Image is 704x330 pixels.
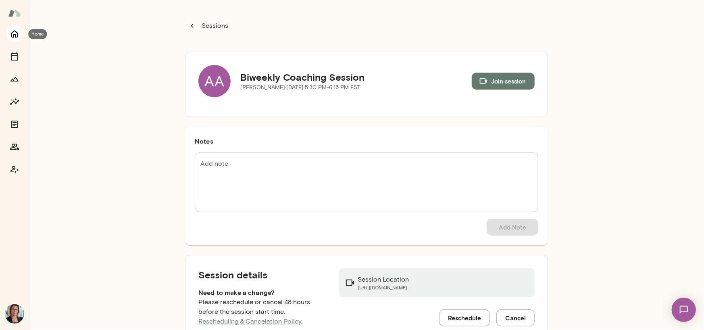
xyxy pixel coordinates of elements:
[472,73,535,90] button: Join session
[195,136,538,146] h6: Notes
[198,268,326,281] h5: Session details
[240,71,364,84] h5: Biweekly Coaching Session
[6,71,23,87] button: Growth Plan
[496,309,535,326] button: Cancel
[8,5,21,21] img: Mento
[439,309,490,326] button: Reschedule
[28,29,47,39] div: Home
[6,26,23,42] button: Home
[6,94,23,110] button: Insights
[240,84,364,92] p: [PERSON_NAME] · [DATE] · 5:30 PM-6:15 PM EST
[6,139,23,155] button: Members
[185,18,233,34] button: Sessions
[6,48,23,65] button: Sessions
[198,65,231,97] div: AA
[6,116,23,132] button: Documents
[358,284,409,291] a: [URL][DOMAIN_NAME]
[358,275,409,284] p: Session Location
[198,317,302,325] a: Rescheduling & Cancelation Policy.
[198,288,326,297] h6: Need to make a change?
[5,304,24,324] img: Jennifer Alvarez
[6,161,23,178] button: Coach app
[200,21,228,31] p: Sessions
[198,297,326,326] p: Please reschedule or cancel 48 hours before the session start time.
